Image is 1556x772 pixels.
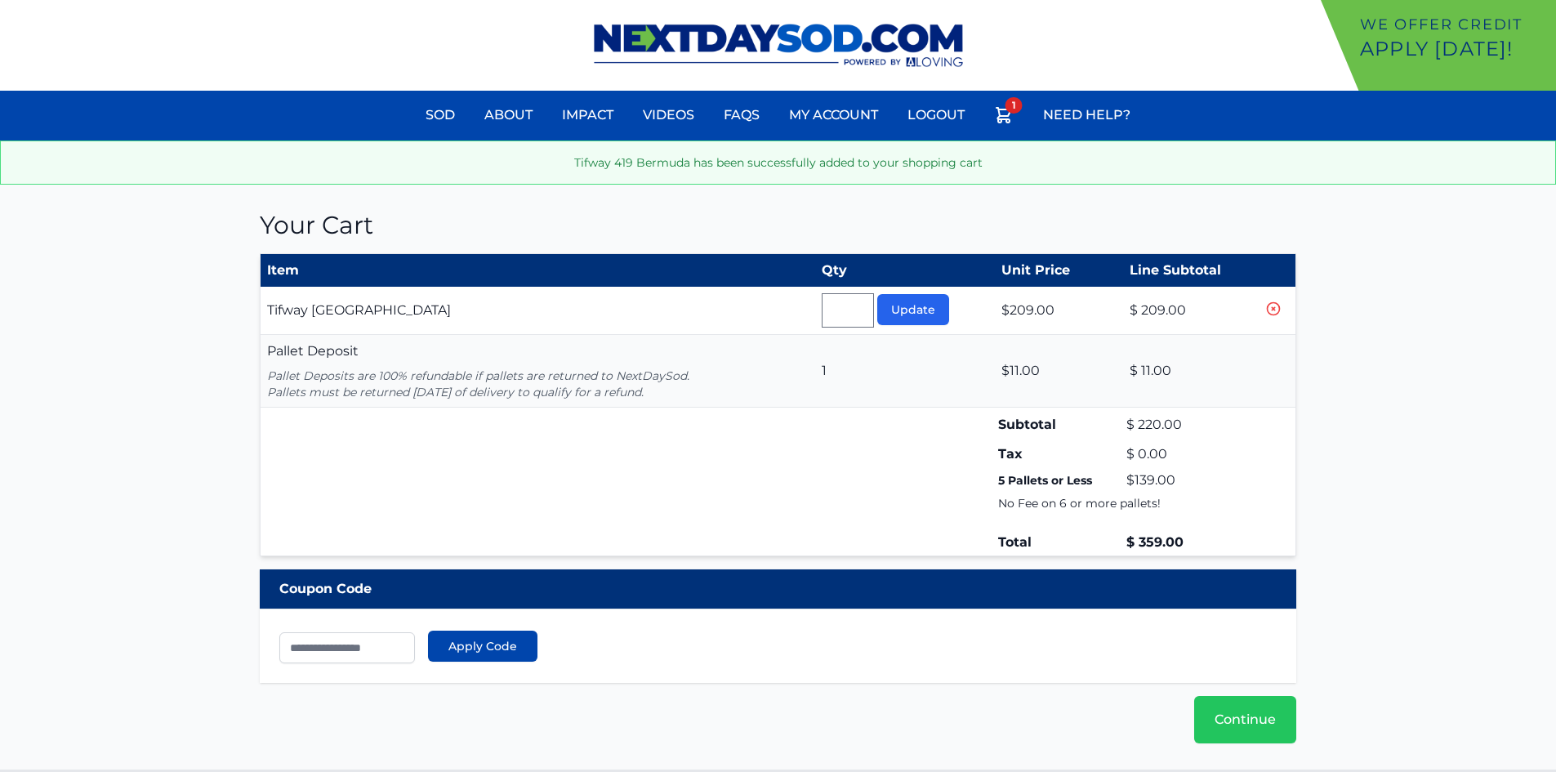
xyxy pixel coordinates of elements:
td: $11.00 [995,335,1123,408]
td: Tifway [GEOGRAPHIC_DATA] [260,287,815,335]
td: $209.00 [995,287,1123,335]
a: About [475,96,542,135]
button: Update [877,294,949,325]
p: Tifway 419 Bermuda has been successfully added to your shopping cart [14,154,1542,171]
td: $ 0.00 [1123,441,1256,467]
p: Pallet Deposits are 100% refundable if pallets are returned to NextDaySod. Pallets must be return... [267,368,809,400]
a: Videos [633,96,704,135]
button: Apply Code [428,631,537,662]
td: Pallet Deposit [260,335,815,408]
td: Subtotal [995,408,1123,442]
td: $ 359.00 [1123,529,1256,556]
a: Continue [1194,696,1296,743]
a: FAQs [714,96,769,135]
td: 5 Pallets or Less [995,467,1123,493]
th: Item [260,254,815,288]
td: $ 220.00 [1123,408,1256,442]
a: My Account [779,96,888,135]
span: 1 [1005,97,1023,114]
h1: Your Cart [260,211,1297,240]
th: Qty [815,254,994,288]
td: $ 11.00 [1123,335,1256,408]
a: Logout [898,96,974,135]
td: $139.00 [1123,467,1256,493]
td: 1 [815,335,994,408]
div: Coupon Code [260,569,1297,609]
p: We offer Credit [1360,13,1549,36]
a: Sod [416,96,465,135]
span: Apply Code [448,638,517,654]
th: Unit Price [995,254,1123,288]
td: Total [995,529,1123,556]
p: Apply [DATE]! [1360,36,1549,62]
p: No Fee on 6 or more pallets! [998,495,1253,511]
a: 1 [984,96,1023,141]
a: Need Help? [1033,96,1140,135]
td: Tax [995,441,1123,467]
th: Line Subtotal [1123,254,1256,288]
a: Impact [552,96,623,135]
td: $ 209.00 [1123,287,1256,335]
